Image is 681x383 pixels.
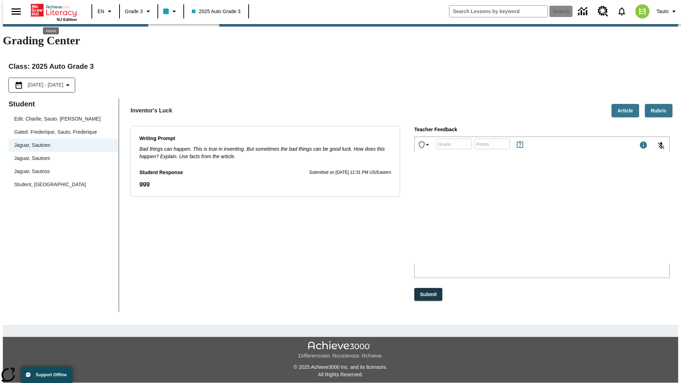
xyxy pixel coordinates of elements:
[21,367,72,383] button: Support Offline
[192,8,241,15] span: 2025 Auto Grade 3
[593,2,613,21] a: Resource Center, Will open in new tab
[9,139,118,152] div: Jaguar, Sautoen
[3,363,678,371] p: © 2025 Achieve3000 Inc. and its licensors.
[645,104,672,118] button: Rubric, Will open in new tab
[611,104,639,118] button: Article, Will open in new tab
[654,5,681,18] button: Profile/Settings
[139,179,391,188] p: Student Response
[475,139,510,149] div: Points: Must be equal to or less than 25.
[31,3,77,17] a: Home
[3,6,104,12] body: Type your response here.
[139,179,391,188] p: ggg
[639,141,648,151] div: Maximum 1000 characters Press Escape to exit toolbar and use left and right arrow keys to access ...
[139,169,183,177] p: Student Response
[309,169,391,176] p: Submitted on [DATE] 12:31 PM US/Eastern
[9,165,118,178] div: Jaguar, Sautoss
[3,371,678,378] p: All Rights Reserved.
[3,6,104,12] p: ekHwH
[436,135,472,154] input: Grade: Letters, numbers, %, + and - are allowed.
[9,61,672,72] h2: Class : 2025 Auto Grade 3
[94,5,117,18] button: Language: EN, Select a language
[139,145,391,160] p: Bad things can happen. This is true in inventing. But sometimes the bad things can be good luck. ...
[653,137,670,154] button: Click to activate and allow voice recognition
[9,98,118,110] p: Student
[57,17,77,22] span: NJ Edition
[631,2,654,21] button: Select a new avatar
[574,2,593,21] a: Data Center
[43,27,59,34] div: Home
[63,81,72,89] svg: Collapse Date Range Filter
[9,126,118,139] div: Gated. Frederique, Sauto. Frederique
[31,2,77,22] div: Home
[298,341,383,359] img: Achieve3000 Differentiate Accelerate Achieve
[9,152,118,165] div: Jaguar, Sautoes
[635,4,649,18] img: avatar image
[131,106,172,115] p: Inventor's Luck
[28,81,63,89] span: [DATE] - [DATE]
[14,181,86,188] div: Student, [GEOGRAPHIC_DATA]
[125,8,143,15] span: Grade 3
[36,372,67,377] span: Support Offline
[415,138,434,152] button: Achievements
[139,135,391,143] p: Writing Prompt
[14,115,101,123] div: Edit. Charlie, Sauto. [PERSON_NAME]
[9,178,118,191] div: Student, [GEOGRAPHIC_DATA]
[657,8,669,15] span: Tauto
[14,141,50,149] div: Jaguar, Sautoen
[14,128,97,136] div: Gated. Frederique, Sauto. Frederique
[613,2,631,21] a: Notifications
[160,5,181,18] button: Class color is light blue. Change class color
[14,155,50,162] div: Jaguar, Sautoes
[9,112,118,126] div: Edit. Charlie, Sauto. [PERSON_NAME]
[122,5,155,18] button: Grade: Grade 3, Select a grade
[513,138,527,152] button: Rules for Earning Points and Achievements, Will open in new tab
[449,6,547,17] input: search field
[3,34,678,47] h1: Grading Center
[12,81,72,89] button: Select the date range menu item
[414,126,670,134] p: Teacher Feedback
[6,1,27,22] button: Open side menu
[436,139,472,149] div: Grade: Letters, numbers, %, + and - are allowed.
[98,8,104,15] span: EN
[14,168,50,175] div: Jaguar, Sautoss
[475,135,510,154] input: Points: Must be equal to or less than 25.
[414,288,442,301] button: Submit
